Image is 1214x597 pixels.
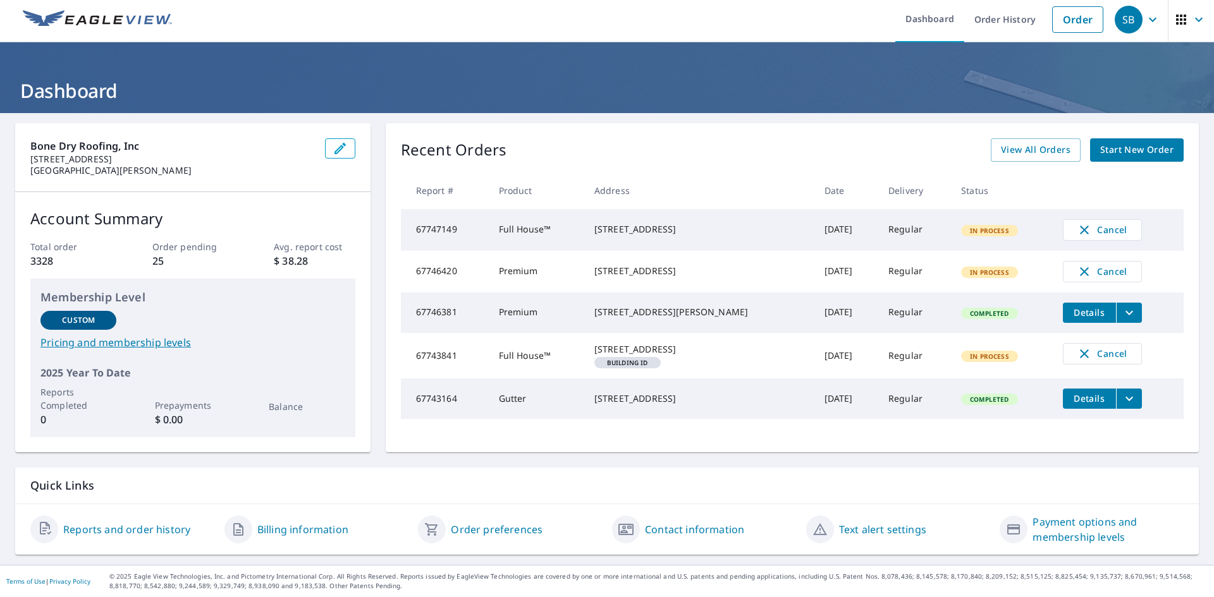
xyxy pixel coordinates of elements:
p: Recent Orders [401,138,507,162]
span: Cancel [1076,264,1129,279]
p: | [6,577,90,585]
a: Billing information [257,522,348,537]
a: Order [1052,6,1103,33]
span: View All Orders [1001,142,1070,158]
th: Date [814,172,879,209]
p: [GEOGRAPHIC_DATA][PERSON_NAME] [30,165,315,176]
div: [STREET_ADDRESS] [594,265,804,277]
button: detailsBtn-67746381 [1063,303,1116,323]
p: Membership Level [40,289,345,306]
div: SB [1115,6,1143,33]
td: 67743841 [401,333,489,378]
td: Regular [878,333,951,378]
span: Details [1070,306,1108,318]
a: Order preferences [451,522,543,537]
td: Regular [878,292,951,333]
p: Reports Completed [40,385,116,412]
td: Regular [878,378,951,419]
td: Premium [489,292,584,333]
p: Prepayments [155,399,231,412]
p: © 2025 Eagle View Technologies, Inc. and Pictometry International Corp. All Rights Reserved. Repo... [109,572,1208,591]
a: Privacy Policy [49,577,90,586]
a: Pricing and membership levels [40,335,345,350]
p: Avg. report cost [274,240,355,253]
td: Premium [489,251,584,292]
p: Quick Links [30,478,1184,493]
a: View All Orders [991,138,1081,162]
p: Total order [30,240,111,253]
img: EV Logo [23,10,172,29]
td: 67746381 [401,292,489,333]
th: Delivery [878,172,951,209]
p: 2025 Year To Date [40,365,345,380]
th: Address [584,172,814,209]
h1: Dashboard [15,78,1199,104]
button: Cancel [1063,261,1142,282]
p: Custom [62,315,95,326]
p: Account Summary [30,207,355,230]
button: Cancel [1063,343,1142,365]
a: Start New Order [1090,138,1184,162]
td: [DATE] [814,209,879,251]
button: detailsBtn-67743164 [1063,389,1116,409]
td: [DATE] [814,333,879,378]
div: [STREET_ADDRESS] [594,343,804,356]
p: 25 [152,253,233,268]
th: Report # [401,172,489,209]
td: [DATE] [814,251,879,292]
div: [STREET_ADDRESS] [594,223,804,236]
td: Gutter [489,378,584,419]
button: Cancel [1063,219,1142,241]
td: Full House™ [489,209,584,251]
span: Completed [962,309,1016,318]
p: Bone Dry Roofing, Inc [30,138,315,154]
th: Product [489,172,584,209]
p: 0 [40,412,116,427]
p: $ 0.00 [155,412,231,427]
a: Terms of Use [6,577,46,586]
span: Cancel [1076,346,1129,361]
p: [STREET_ADDRESS] [30,154,315,165]
a: Text alert settings [839,522,926,537]
span: Cancel [1076,222,1129,238]
td: Full House™ [489,333,584,378]
a: Payment options and membership levels [1033,514,1184,545]
td: 67747149 [401,209,489,251]
button: filesDropdownBtn-67743164 [1116,389,1142,409]
span: Details [1070,392,1108,404]
span: In Process [962,226,1017,235]
a: Contact information [645,522,744,537]
em: Building ID [607,359,648,366]
span: In Process [962,352,1017,361]
span: Start New Order [1100,142,1174,158]
th: Status [951,172,1052,209]
div: [STREET_ADDRESS] [594,392,804,405]
td: Regular [878,209,951,251]
p: 3328 [30,253,111,268]
td: [DATE] [814,292,879,333]
p: Balance [269,400,345,413]
td: Regular [878,251,951,292]
button: filesDropdownBtn-67746381 [1116,303,1142,323]
span: In Process [962,268,1017,277]
a: Reports and order history [63,522,190,537]
td: 67743164 [401,378,489,419]
p: Order pending [152,240,233,253]
td: [DATE] [814,378,879,419]
span: Completed [962,395,1016,404]
td: 67746420 [401,251,489,292]
div: [STREET_ADDRESS][PERSON_NAME] [594,306,804,318]
p: $ 38.28 [274,253,355,268]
